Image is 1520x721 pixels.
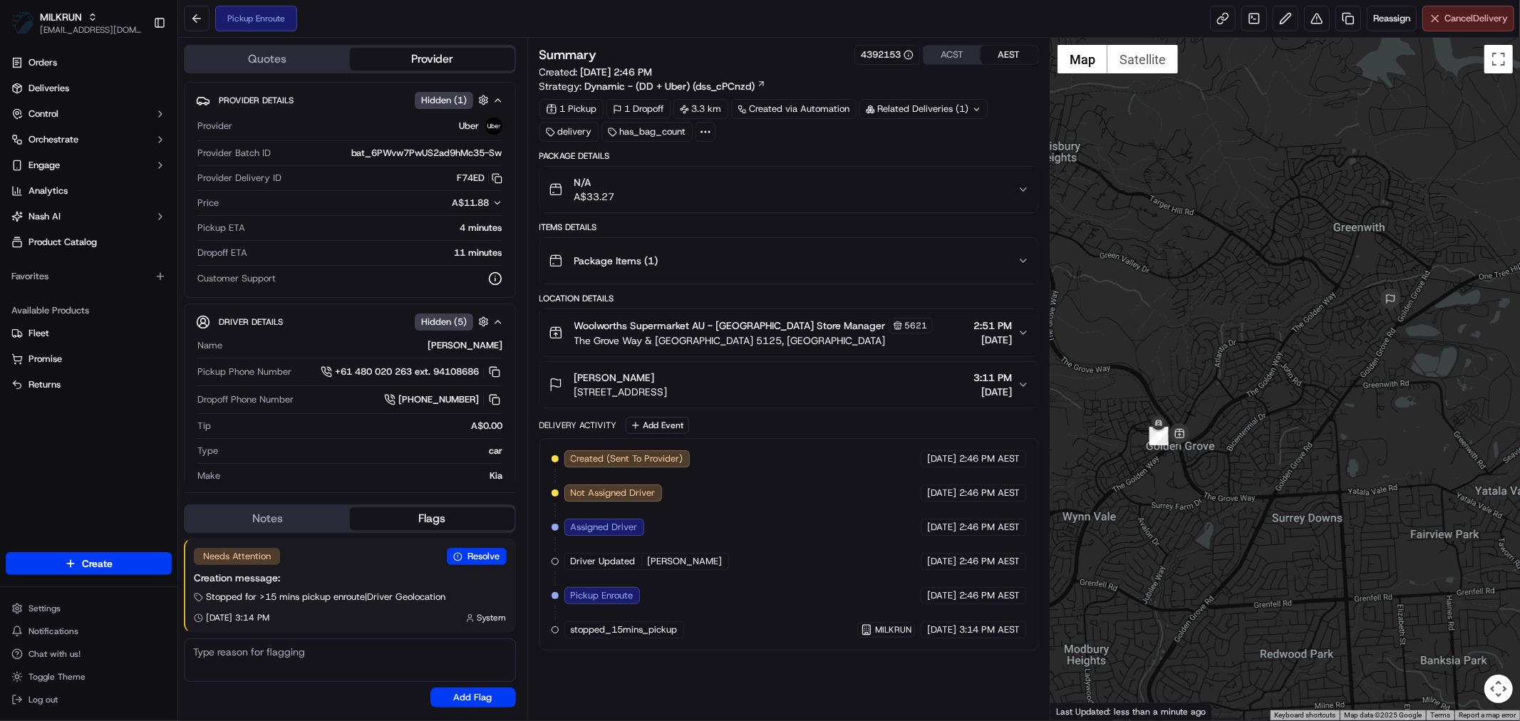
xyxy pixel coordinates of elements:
[351,147,502,160] span: bat_6PWvw7PwUS2ad9hMc35-Sw
[398,393,479,406] span: [PHONE_NUMBER]
[197,420,211,432] span: Tip
[206,612,269,623] span: [DATE] 3:14 PM
[219,95,294,106] span: Provider Details
[539,222,1038,233] div: Items Details
[11,327,166,340] a: Fleet
[29,108,58,120] span: Control
[6,205,172,228] button: Nash AI
[927,589,956,602] span: [DATE]
[29,626,78,637] span: Notifications
[197,470,220,482] span: Make
[6,621,172,641] button: Notifications
[6,299,172,322] div: Available Products
[959,521,1020,534] span: 2:46 PM AEST
[540,167,1038,212] button: N/AA$33.27
[11,378,166,391] a: Returns
[197,365,291,378] span: Pickup Phone Number
[447,548,507,565] button: Resolve
[648,555,723,568] span: [PERSON_NAME]
[421,316,467,328] span: Hidden ( 5 )
[1459,711,1516,719] a: Report a map error
[377,197,502,209] button: A$11.88
[973,333,1012,347] span: [DATE]
[29,159,60,172] span: Engage
[540,238,1038,284] button: Package Items (1)
[1367,6,1417,31] button: Reassign
[29,648,81,660] span: Chat with us!
[927,521,956,534] span: [DATE]
[477,612,507,623] span: System
[29,353,62,365] span: Promise
[1058,45,1107,73] button: Show street map
[29,327,49,340] span: Fleet
[539,65,653,79] span: Created:
[959,487,1020,499] span: 2:46 PM AEST
[6,348,172,370] button: Promise
[197,247,247,259] span: Dropoff ETA
[875,624,911,636] span: MILKRUN
[415,313,492,331] button: Hidden (5)
[194,571,507,585] div: Creation message:
[40,10,82,24] button: MILKRUN
[861,48,914,61] div: 4392153
[219,316,283,328] span: Driver Details
[539,99,604,119] div: 1 Pickup
[29,133,78,146] span: Orchestrate
[601,122,693,142] div: has_bag_count
[29,236,97,249] span: Product Catalog
[457,172,502,185] button: F74ED
[321,364,502,380] a: +61 480 020 263 ext. 94108686
[571,623,678,636] span: stopped_15mins_pickup
[29,185,68,197] span: Analytics
[197,147,271,160] span: Provider Batch ID
[571,487,656,499] span: Not Assigned Driver
[335,365,479,378] span: +61 480 020 263 ext. 94108686
[11,353,166,365] a: Promise
[959,555,1020,568] span: 2:46 PM AEST
[6,552,172,575] button: Create
[973,370,1012,385] span: 3:11 PM
[6,373,172,396] button: Returns
[197,172,281,185] span: Provider Delivery ID
[540,309,1038,356] button: Woolworths Supermarket AU - [GEOGRAPHIC_DATA] Store Manager5621The Grove Way & [GEOGRAPHIC_DATA] ...
[574,318,886,333] span: Woolworths Supermarket AU - [GEOGRAPHIC_DATA] Store Manager
[40,24,142,36] button: [EMAIL_ADDRESS][DOMAIN_NAME]
[1422,6,1514,31] button: CancelDelivery
[350,48,515,71] button: Provider
[571,589,634,602] span: Pickup Enroute
[6,644,172,664] button: Chat with us!
[574,385,668,399] span: [STREET_ADDRESS]
[11,11,34,34] img: MILKRUN
[927,452,956,465] span: [DATE]
[460,120,480,133] span: Uber
[6,51,172,74] a: Orders
[421,94,467,107] span: Hidden ( 1 )
[1373,12,1410,25] span: Reassign
[197,222,245,234] span: Pickup ETA
[924,46,981,64] button: ACST
[571,521,638,534] span: Assigned Driver
[29,56,57,69] span: Orders
[82,556,113,571] span: Create
[959,589,1020,602] span: 2:46 PM AEST
[6,598,172,618] button: Settings
[6,77,172,100] a: Deliveries
[626,417,689,434] button: Add Event
[861,624,911,636] button: MILKRUN
[571,452,683,465] span: Created (Sent To Provider)
[927,555,956,568] span: [DATE]
[350,507,515,530] button: Flags
[539,293,1038,304] div: Location Details
[539,48,597,61] h3: Summary
[430,688,516,707] button: Add Flag
[228,339,502,352] div: [PERSON_NAME]
[540,362,1038,408] button: [PERSON_NAME][STREET_ADDRESS]3:11 PM[DATE]
[29,210,61,223] span: Nash AI
[1344,711,1422,719] span: Map data ©2025 Google
[253,247,502,259] div: 11 minutes
[905,320,928,331] span: 5621
[973,318,1012,333] span: 2:51 PM
[485,118,502,135] img: uber-new-logo.jpeg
